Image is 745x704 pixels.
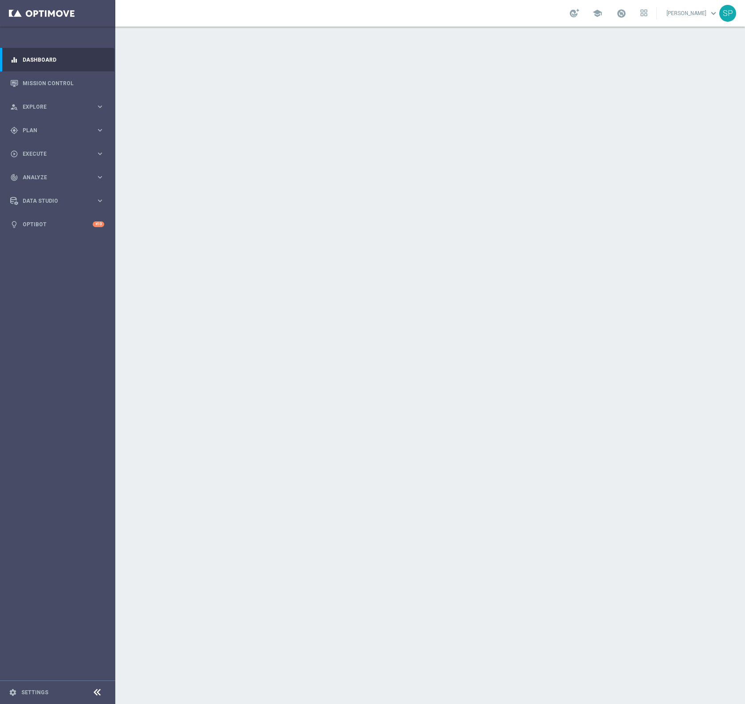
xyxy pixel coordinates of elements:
button: lightbulb Optibot +10 [10,221,105,228]
div: Execute [10,150,96,158]
span: school [592,8,602,18]
i: play_circle_outline [10,150,18,158]
div: Plan [10,126,96,134]
button: Mission Control [10,80,105,87]
button: play_circle_outline Execute keyboard_arrow_right [10,150,105,157]
span: Data Studio [23,198,96,204]
i: lightbulb [10,220,18,228]
i: track_changes [10,173,18,181]
a: Optibot [23,212,93,236]
a: Settings [21,690,48,695]
button: person_search Explore keyboard_arrow_right [10,103,105,110]
a: Mission Control [23,71,104,95]
div: Optibot [10,212,104,236]
button: equalizer Dashboard [10,56,105,63]
div: +10 [93,221,104,227]
i: keyboard_arrow_right [96,149,104,158]
i: keyboard_arrow_right [96,173,104,181]
div: SP [719,5,736,22]
span: Explore [23,104,96,110]
i: keyboard_arrow_right [96,197,104,205]
i: keyboard_arrow_right [96,126,104,134]
a: Dashboard [23,48,104,71]
i: settings [9,688,17,696]
i: keyboard_arrow_right [96,102,104,111]
div: Dashboard [10,48,104,71]
button: gps_fixed Plan keyboard_arrow_right [10,127,105,134]
div: Mission Control [10,71,104,95]
i: equalizer [10,56,18,64]
span: Plan [23,128,96,133]
i: person_search [10,103,18,111]
i: gps_fixed [10,126,18,134]
div: Data Studio [10,197,96,205]
a: [PERSON_NAME]keyboard_arrow_down [666,7,719,20]
div: Analyze [10,173,96,181]
button: Data Studio keyboard_arrow_right [10,197,105,205]
div: Explore [10,103,96,111]
button: track_changes Analyze keyboard_arrow_right [10,174,105,181]
span: Analyze [23,175,96,180]
span: Execute [23,151,96,157]
span: keyboard_arrow_down [709,8,718,18]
